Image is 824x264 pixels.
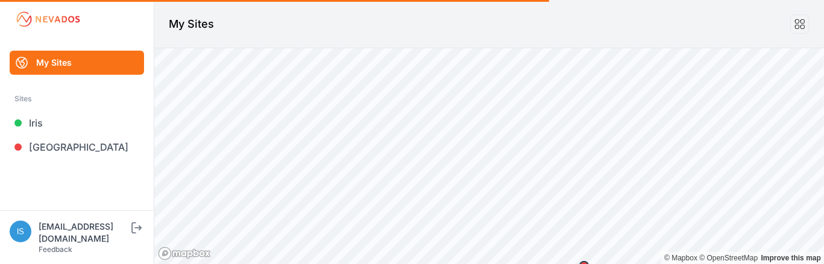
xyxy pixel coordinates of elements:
[158,247,211,260] a: Mapbox logo
[664,254,697,262] a: Mapbox
[154,48,824,264] canvas: Map
[761,254,821,262] a: Map feedback
[14,10,82,29] img: Nevados
[10,51,144,75] a: My Sites
[39,245,72,254] a: Feedback
[14,92,139,106] div: Sites
[699,254,758,262] a: OpenStreetMap
[169,16,214,33] h1: My Sites
[10,221,31,242] img: iswagart@prim.com
[10,135,144,159] a: [GEOGRAPHIC_DATA]
[39,221,129,245] div: [EMAIL_ADDRESS][DOMAIN_NAME]
[10,111,144,135] a: Iris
